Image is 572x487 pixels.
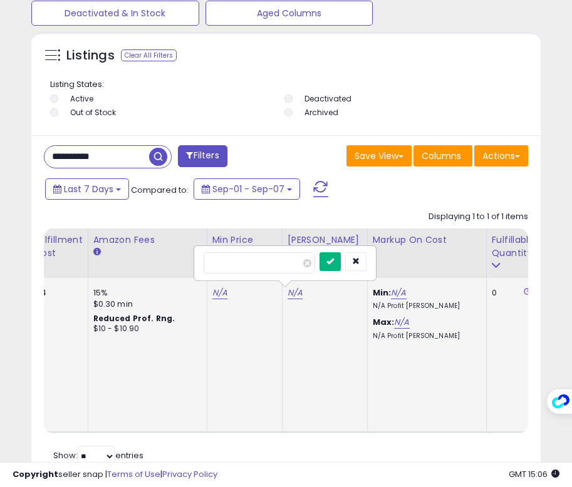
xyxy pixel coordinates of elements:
p: N/A Profit [PERSON_NAME] [373,302,477,310]
label: Archived [304,107,338,118]
div: Clear All Filters [121,49,177,61]
b: Max: [373,316,395,328]
button: Last 7 Days [45,178,129,200]
span: Columns [422,150,461,162]
button: Aged Columns [205,1,373,26]
div: Displaying 1 to 1 of 1 items [429,211,528,223]
span: Last 7 Days [64,183,113,195]
th: The percentage added to the cost of goods (COGS) that forms the calculator for Min & Max prices. [367,228,486,278]
div: 15% [93,287,197,299]
button: Columns [413,145,472,167]
div: $0.30 min [93,299,197,310]
strong: Copyright [13,468,58,480]
div: 7.4 [34,287,78,299]
span: Show: entries [53,449,143,461]
div: seller snap | | [13,469,217,481]
div: Min Price [212,233,277,247]
button: Filters [178,145,227,167]
div: Amazon Fees [93,233,202,247]
div: 0 [492,287,531,299]
label: Deactivated [304,93,351,104]
span: 2025-09-15 15:06 GMT [509,468,559,480]
p: Listing States: [50,79,525,91]
button: Save View [346,145,412,167]
div: $10 - $10.90 [93,324,197,334]
small: Amazon Fees. [93,247,101,258]
span: Sep-01 - Sep-07 [212,183,284,195]
a: N/A [394,316,409,329]
b: Reduced Prof. Rng. [93,313,175,324]
a: N/A [212,287,227,299]
div: Markup on Cost [373,233,481,247]
div: Fulfillable Quantity [492,233,535,260]
div: Fulfillment Cost [34,233,83,260]
a: N/A [288,287,303,299]
h5: Listings [66,47,115,64]
p: N/A Profit [PERSON_NAME] [373,332,477,341]
button: Actions [474,145,528,167]
button: Deactivated & In Stock [31,1,199,26]
a: N/A [391,287,406,299]
a: Privacy Policy [162,468,217,480]
div: [PERSON_NAME] [288,233,362,247]
span: Compared to: [131,184,189,196]
b: Min: [373,287,392,299]
label: Active [70,93,93,104]
label: Out of Stock [70,107,116,118]
a: Terms of Use [107,468,160,480]
button: Sep-01 - Sep-07 [194,178,300,200]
